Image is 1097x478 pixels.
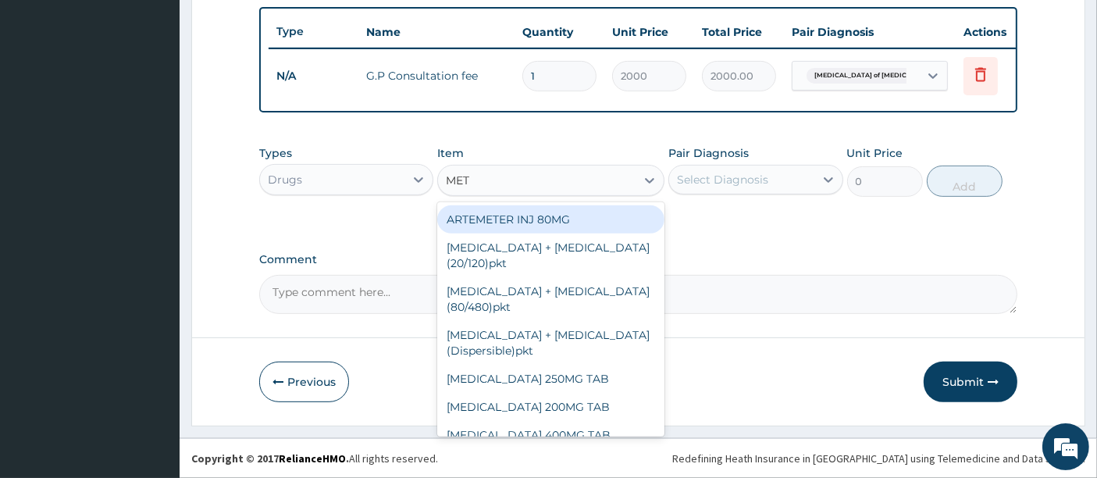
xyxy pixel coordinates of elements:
[180,438,1097,478] footer: All rights reserved.
[677,172,768,187] div: Select Diagnosis
[29,78,63,117] img: d_794563401_company_1708531726252_794563401
[279,451,346,466] a: RelianceHMO
[437,421,664,449] div: [MEDICAL_DATA] 400MG TAB
[672,451,1085,466] div: Redefining Heath Insurance in [GEOGRAPHIC_DATA] using Telemedicine and Data Science!
[927,166,1003,197] button: Add
[91,141,215,298] span: We're online!
[259,147,292,160] label: Types
[437,365,664,393] div: [MEDICAL_DATA] 250MG TAB
[604,16,694,48] th: Unit Price
[847,145,903,161] label: Unit Price
[515,16,604,48] th: Quantity
[437,393,664,421] div: [MEDICAL_DATA] 200MG TAB
[81,87,262,108] div: Chat with us now
[437,205,664,234] div: ARTEMETER INJ 80MG
[924,362,1017,402] button: Submit
[8,315,297,369] textarea: Type your message and hit 'Enter'
[956,16,1034,48] th: Actions
[191,451,349,466] strong: Copyright © 2017 .
[668,145,749,161] label: Pair Diagnosis
[259,362,349,402] button: Previous
[269,17,358,46] th: Type
[694,16,784,48] th: Total Price
[259,253,1018,266] label: Comment
[256,8,294,45] div: Minimize live chat window
[437,234,664,277] div: [MEDICAL_DATA] + [MEDICAL_DATA] (20/120)pkt
[437,277,664,321] div: [MEDICAL_DATA] + [MEDICAL_DATA] (80/480)pkt
[437,321,664,365] div: [MEDICAL_DATA] + [MEDICAL_DATA] (Dispersible)pkt
[269,62,358,91] td: N/A
[807,68,947,84] span: [MEDICAL_DATA] of [MEDICAL_DATA]
[358,16,515,48] th: Name
[268,172,302,187] div: Drugs
[784,16,956,48] th: Pair Diagnosis
[437,145,464,161] label: Item
[358,60,515,91] td: G.P Consultation fee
